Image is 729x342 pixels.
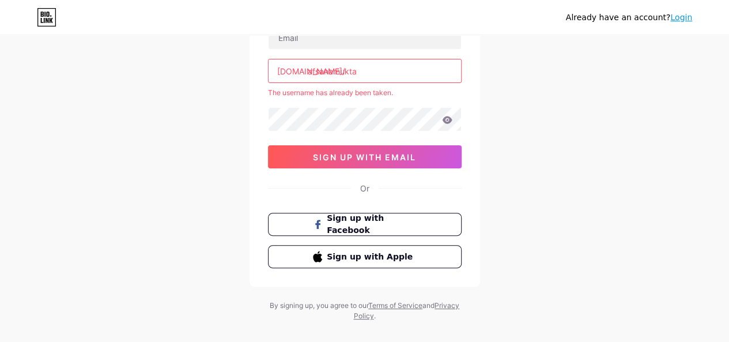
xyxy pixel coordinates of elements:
div: By signing up, you agree to our and . [267,300,463,321]
span: sign up with email [313,152,416,162]
div: Or [360,182,369,194]
a: Login [670,13,692,22]
div: The username has already been taken. [268,88,462,98]
span: Sign up with Apple [327,251,416,263]
div: Already have an account? [566,12,692,24]
button: sign up with email [268,145,462,168]
button: Sign up with Facebook [268,213,462,236]
span: Sign up with Facebook [327,212,416,236]
button: Sign up with Apple [268,245,462,268]
input: Email [269,26,461,49]
a: Terms of Service [368,301,422,310]
div: [DOMAIN_NAME]/ [277,65,345,77]
input: username [269,59,461,82]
